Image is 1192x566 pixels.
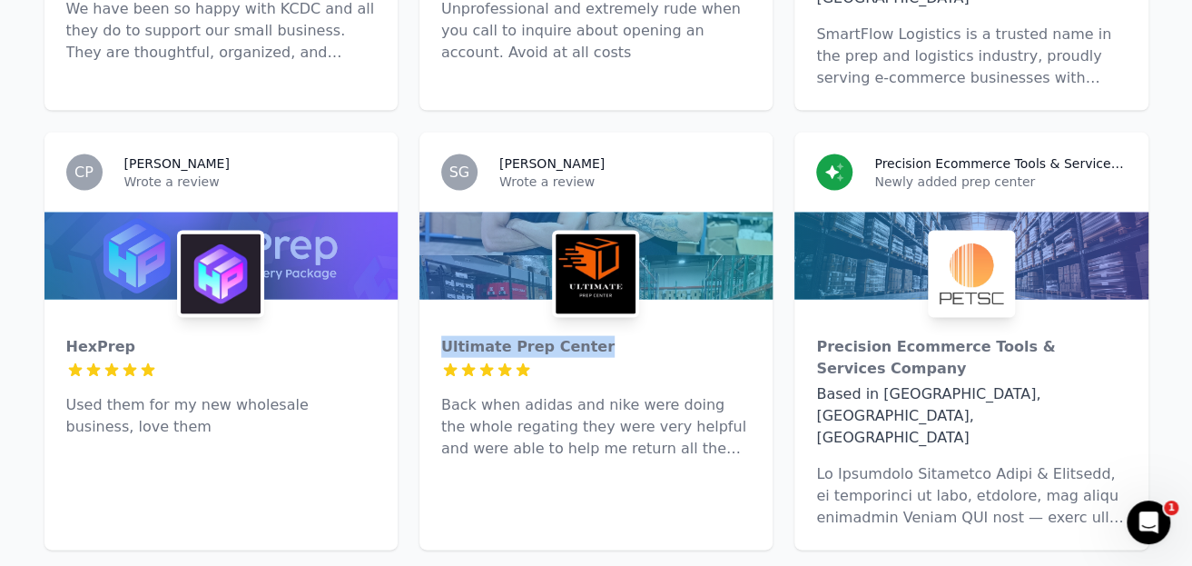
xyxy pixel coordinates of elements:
p: Back when adidas and nike were doing the whole regating they were very helpful and were able to h... [441,394,751,460]
a: SG[PERSON_NAME]Wrote a reviewUltimate Prep CenterUltimate Prep CenterBack when adidas and nike we... [419,133,773,551]
div: Based in [GEOGRAPHIC_DATA], [GEOGRAPHIC_DATA], [GEOGRAPHIC_DATA] [816,383,1126,449]
a: Precision Ecommerce Tools & Services CompanyNewly added prep centerPrecision Ecommerce Tools & Se... [794,133,1148,551]
p: Wrote a review [124,173,376,191]
img: Precision Ecommerce Tools & Services Company [931,234,1011,314]
p: Newly added prep center [874,173,1126,191]
div: Ultimate Prep Center [441,336,751,358]
p: Used them for my new wholesale business, love them [66,394,376,438]
div: HexPrep [66,336,376,358]
h3: [PERSON_NAME] [124,154,230,173]
a: CP[PERSON_NAME]Wrote a reviewHexPrepHexPrepUsed them for my new wholesale business, love them [44,133,398,551]
div: Precision Ecommerce Tools & Services Company [816,336,1126,380]
p: SmartFlow Logistics is a trusted name in the prep and logistics industry, proudly serving e-comme... [816,24,1126,89]
img: HexPrep [181,234,261,314]
p: Lo Ipsumdolo Sitametco Adipi & Elitsedd, ei temporinci ut labo, etdolore, mag aliqu enimadmin Ven... [816,463,1126,529]
h3: Precision Ecommerce Tools & Services Company [874,154,1126,173]
iframe: Intercom live chat [1127,501,1170,544]
span: SG [449,165,470,180]
span: CP [74,165,94,180]
span: 1 [1164,501,1178,515]
img: Ultimate Prep Center [556,234,635,314]
h3: [PERSON_NAME] [499,154,605,173]
p: Wrote a review [499,173,751,191]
